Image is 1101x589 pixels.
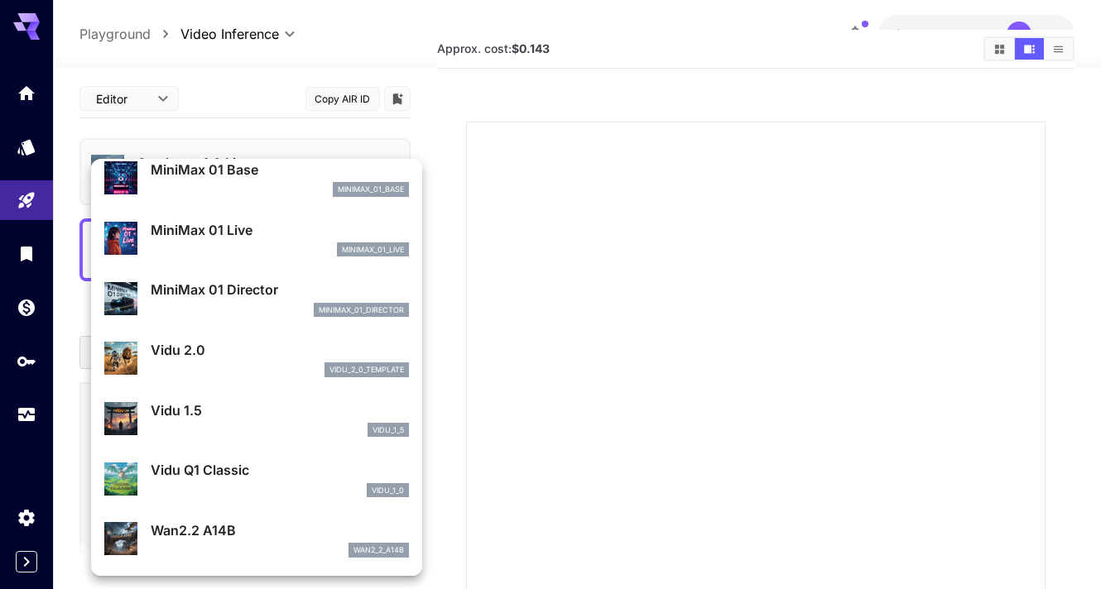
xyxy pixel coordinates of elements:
[372,485,404,496] p: vidu_1_0
[353,544,404,556] p: wan2_2_a14b
[151,460,409,480] p: Vidu Q1 Classic
[151,340,409,360] p: Vidu 2.0
[104,514,409,564] div: Wan2.2 A14Bwan2_2_a14b
[342,244,404,256] p: minimax_01_live
[104,153,409,204] div: MiniMax 01 Baseminimax_01_base
[104,333,409,384] div: Vidu 2.0vidu_2_0_template
[151,400,409,420] p: Vidu 1.5
[151,520,409,540] p: Wan2.2 A14B
[151,220,409,240] p: MiniMax 01 Live
[319,304,404,316] p: minimax_01_director
[104,394,409,444] div: Vidu 1.5vidu_1_5
[104,453,409,504] div: Vidu Q1 Classicvidu_1_0
[329,364,404,376] p: vidu_2_0_template
[151,160,409,180] p: MiniMax 01 Base
[104,213,409,264] div: MiniMax 01 Liveminimax_01_live
[151,280,409,299] p: MiniMax 01 Director
[373,424,404,436] p: vidu_1_5
[338,184,404,195] p: minimax_01_base
[104,273,409,323] div: MiniMax 01 Directorminimax_01_director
